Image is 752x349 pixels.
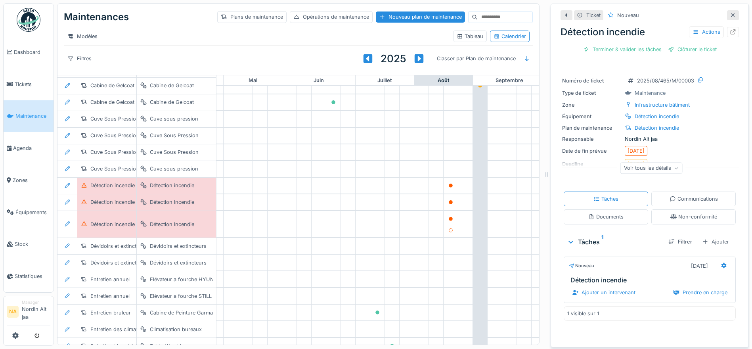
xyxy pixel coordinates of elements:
[90,98,134,106] div: Cabine de Gelcoat
[4,100,54,132] a: Maintenance
[90,182,135,189] div: Détection incendie
[7,299,50,326] a: NA ManagerNordin Ait jaa
[376,12,465,22] div: Nouveau plan de maintenance
[15,272,50,280] span: Statistiques
[22,299,50,305] div: Manager
[580,44,665,55] div: Terminer & valider les tâches
[150,259,207,267] div: Dévidoirs et extincteurs
[13,176,50,184] span: Zones
[150,242,207,250] div: Dévidoirs et extincteurs
[90,148,224,156] div: Cuve Sous Pression contrôle intérieur + vanne sécurité
[433,53,519,64] div: Classer par Plan de maintenance
[90,309,131,316] div: Entretien bruleur
[150,221,194,228] div: Détection incendie
[150,198,194,206] div: Détection incendie
[15,209,50,216] span: Équipements
[637,77,694,84] div: 2025/08/465/M/00003
[90,132,183,139] div: Cuve Sous Pression contrôle extérieur
[620,162,683,174] div: Voir tous les détails
[150,165,198,173] div: Cuve sous pression
[670,287,731,298] div: Prendre en charge
[601,237,603,247] sup: 1
[90,242,147,250] div: Dévidoirs et extincteurs
[4,68,54,100] a: Tickets
[90,292,130,300] div: Entretien annuel
[665,236,695,247] div: Filtrer
[414,75,473,86] div: août
[356,75,414,86] div: juillet
[670,195,718,203] div: Communications
[689,26,724,38] div: Actions
[494,33,526,40] div: Calendrier
[150,115,198,123] div: Cuve sous pression
[4,196,54,228] a: Équipements
[569,263,594,269] div: Nouveau
[90,221,135,228] div: Détection incendie
[562,113,622,120] div: Équipement
[562,89,622,97] div: Type de ticket
[64,31,101,42] div: Modèles
[562,135,737,143] div: Nordin Ait jaa
[670,213,717,221] div: Non-conformité
[13,144,50,152] span: Agenda
[7,306,19,318] li: NA
[628,147,645,155] div: [DATE]
[698,236,733,247] div: Ajouter
[90,115,183,123] div: Cuve Sous Pression contrôle extérieur
[64,53,95,64] div: Filtres
[90,165,224,173] div: Cuve Sous Pression contrôle intérieur + vanne sécurité
[64,7,129,27] div: Maintenances
[562,135,622,143] div: Responsable
[17,8,40,32] img: Badge_color-CXgf-gQk.svg
[562,77,622,84] div: Numéro de ticket
[635,89,666,97] div: Maintenance
[562,147,622,155] div: Date de fin prévue
[4,164,54,196] a: Zones
[567,310,599,317] div: 1 visible sur 1
[381,52,406,65] h3: 2025
[561,25,739,39] div: Détection incendie
[586,12,601,19] div: Ticket
[217,11,287,23] div: Plans de maintenance
[569,287,639,298] div: Ajouter un intervenant
[4,260,54,292] a: Statistiques
[635,124,679,132] div: Détection incendie
[635,113,679,120] div: Détection incendie
[457,33,483,40] div: Tableau
[4,36,54,68] a: Dashboard
[150,292,212,300] div: Elévateur a fourche STILL
[90,259,147,267] div: Dévidoirs et extincteurs
[665,44,720,55] div: Clôturer le ticket
[617,12,639,19] div: Nouveau
[567,237,662,247] div: Tâches
[150,98,194,106] div: Cabine de Gelcoat
[150,326,202,333] div: Climatisation bureaux
[635,101,690,109] div: Infrastructure bâtiment
[150,82,194,89] div: Cabine de Gelcoat
[593,195,618,203] div: Tâches
[588,213,624,221] div: Documents
[22,299,50,324] li: Nordin Ait jaa
[4,132,54,164] a: Agenda
[150,132,199,139] div: Cuve Sous Pression
[562,101,622,109] div: Zone
[290,11,373,23] div: Opérations de maintenance
[15,81,50,88] span: Tickets
[150,148,199,156] div: Cuve Sous Pression
[15,240,50,248] span: Stock
[473,75,546,86] div: septembre
[562,124,622,132] div: Plan de maintenance
[282,75,355,86] div: juin
[150,309,214,316] div: Cabine de Peinture Garmat
[570,276,732,284] h3: Détection incendie
[224,75,282,86] div: mai
[90,326,152,333] div: Entretien des climatiseurs
[691,262,708,270] div: [DATE]
[150,182,194,189] div: Détection incendie
[14,48,50,56] span: Dashboard
[90,198,135,206] div: Détection incendie
[150,276,222,283] div: Elévateur a fourche HYUNDAI
[90,276,130,283] div: Entretien annuel
[4,228,54,261] a: Stock
[90,82,134,89] div: Cabine de Gelcoat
